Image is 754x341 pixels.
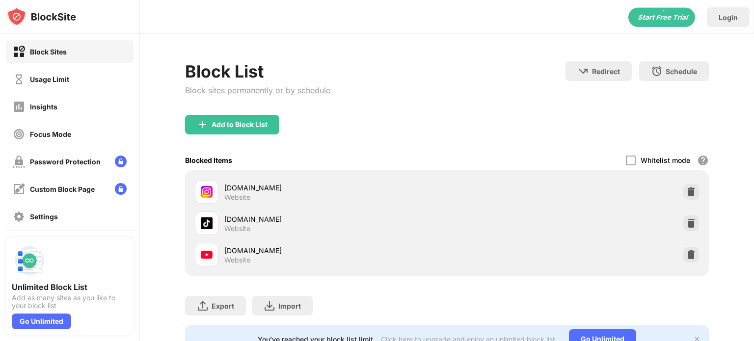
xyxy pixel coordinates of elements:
img: time-usage-off.svg [13,73,25,85]
img: lock-menu.svg [115,183,127,195]
div: Whitelist mode [641,156,690,164]
div: Block sites permanently or by schedule [185,85,330,95]
div: [DOMAIN_NAME] [224,183,447,193]
img: push-block-list.svg [12,243,47,278]
div: Website [224,193,250,202]
img: favicons [201,249,213,261]
img: focus-off.svg [13,128,25,140]
div: Block List [185,61,330,81]
img: password-protection-off.svg [13,156,25,168]
div: Blocked Items [185,156,232,164]
div: Go Unlimited [12,314,71,329]
div: Website [224,224,250,233]
div: Add as many sites as you like to your block list [12,294,128,310]
div: Website [224,256,250,264]
div: Schedule [666,67,697,76]
div: Login [719,13,738,22]
img: logo-blocksite.svg [7,7,76,26]
div: Usage Limit [30,75,69,83]
div: Import [278,302,301,310]
div: Password Protection [30,157,101,166]
div: Custom Block Page [30,185,95,193]
div: Redirect [592,67,620,76]
img: customize-block-page-off.svg [13,183,25,195]
div: [DOMAIN_NAME] [224,245,447,256]
div: [DOMAIN_NAME] [224,214,447,224]
img: insights-off.svg [13,101,25,113]
img: lock-menu.svg [115,156,127,167]
div: Unlimited Block List [12,282,128,292]
div: Export [212,302,234,310]
div: animation [628,7,695,27]
div: Block Sites [30,48,67,56]
img: block-on.svg [13,46,25,58]
img: settings-off.svg [13,210,25,223]
div: Add to Block List [212,121,268,129]
div: Insights [30,103,57,111]
div: Settings [30,212,58,221]
img: favicons [201,217,213,229]
div: Focus Mode [30,130,71,138]
img: favicons [201,186,213,198]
